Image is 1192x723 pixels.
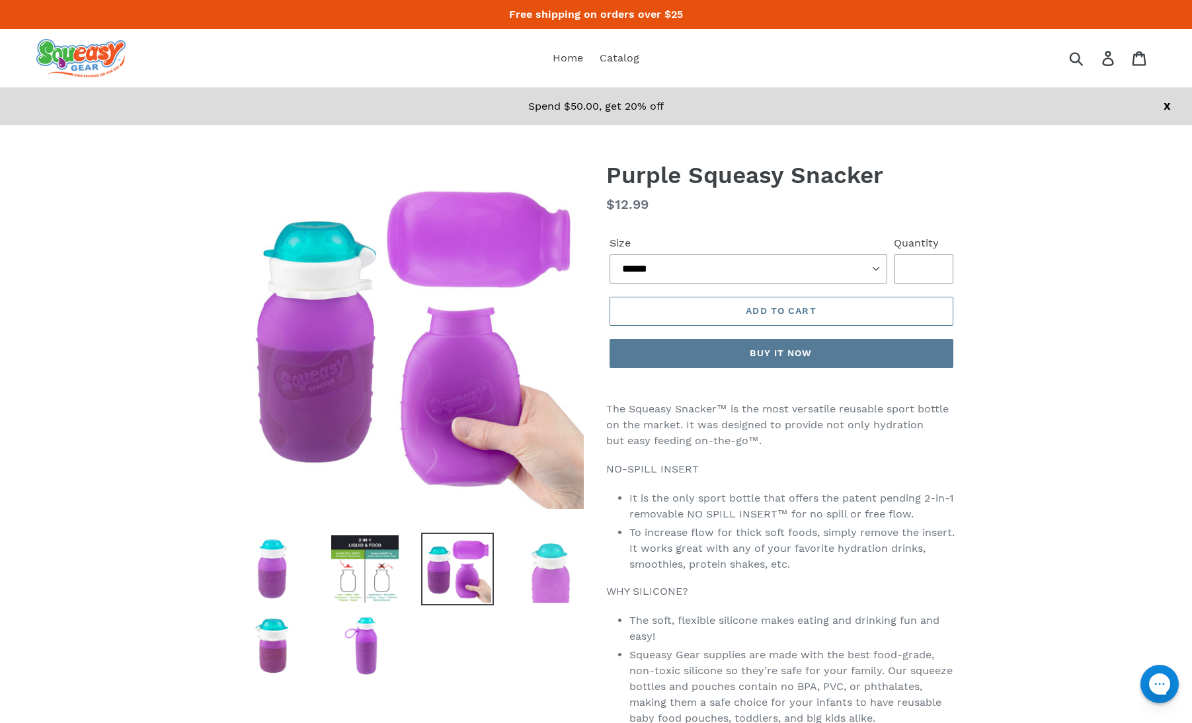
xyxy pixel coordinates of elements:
[629,525,957,572] li: To increase flow for thick soft foods, simply remove the insert. It works great with any of your ...
[553,52,583,65] span: Home
[606,161,957,189] h1: Purple Squeasy Snacker
[546,48,590,68] a: Home
[236,609,309,682] img: Load image into Gallery viewer, Purple Squeasy Snacker
[606,584,957,599] p: WHY SILICONE?
[421,533,494,605] img: Load image into Gallery viewer, Purple Squeasy Snacker
[606,461,957,477] p: NO-SPILL INSERT
[746,305,816,316] span: Add to cart
[606,401,957,449] p: The Squeasy Snacker™ is the most versatile reusable sport bottle on the market. It was designed t...
[629,490,957,522] li: It is the only sport bottle that offers the patent pending 2-in-1 removable NO SPILL INSERT™ for ...
[593,48,646,68] a: Catalog
[1164,100,1171,112] a: X
[600,52,639,65] span: Catalog
[629,613,957,644] li: The soft, flexible silicone makes eating and drinking fun and easy!
[236,533,309,605] img: Load image into Gallery viewer, Purple Squeasy Snacker
[894,235,953,251] label: Quantity
[606,196,649,212] span: $12.99
[514,533,586,605] img: Load image into Gallery viewer, Purple Squeasy Snacker
[329,533,401,605] img: Load image into Gallery viewer, Purple Squeasy Snacker
[610,235,887,251] label: Size
[610,297,953,326] button: Add to cart
[610,339,953,368] button: Buy it now
[329,609,401,682] img: Load image into Gallery viewer, Purple Squeasy Snacker
[1074,44,1110,73] input: Search
[36,39,126,77] img: squeasy gear snacker portable food pouch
